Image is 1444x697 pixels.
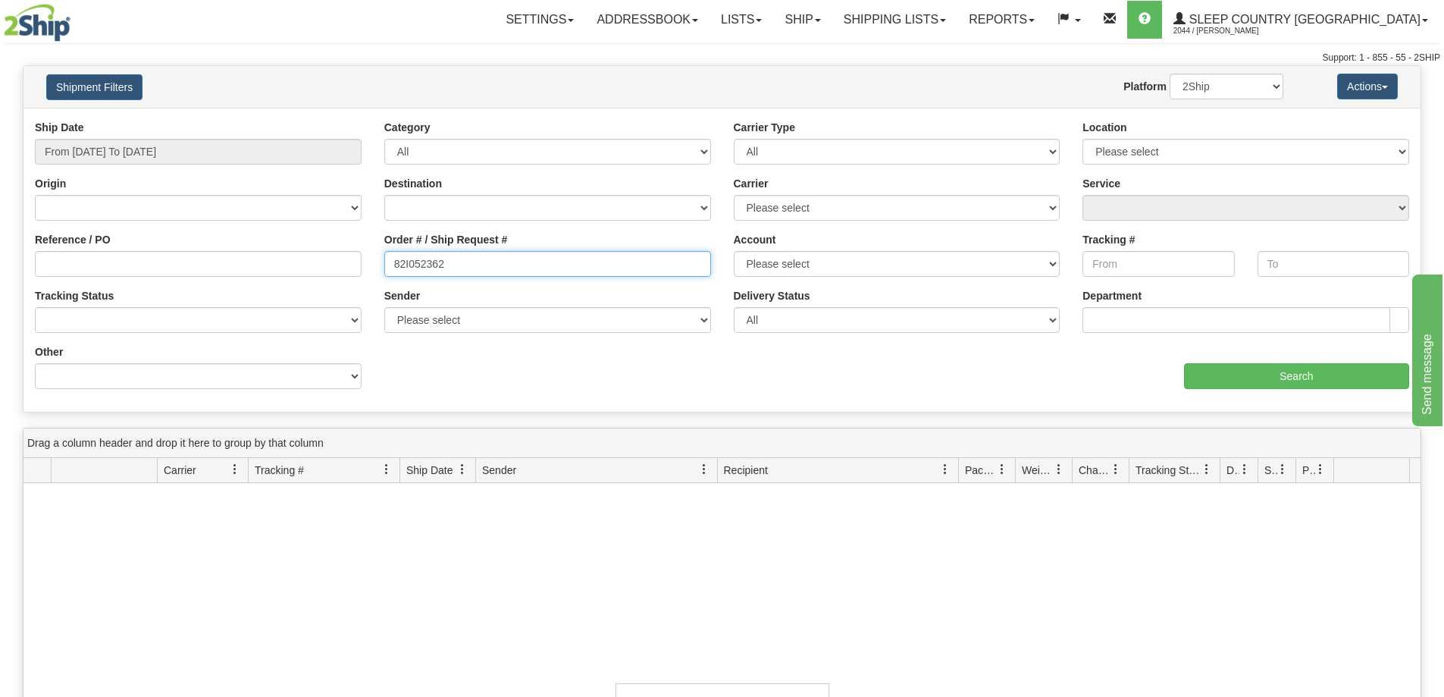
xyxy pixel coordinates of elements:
[494,1,585,39] a: Settings
[1046,457,1072,482] a: Weight filter column settings
[734,288,810,303] label: Delivery Status
[1082,176,1120,191] label: Service
[1079,463,1110,478] span: Charge
[734,176,769,191] label: Carrier
[11,9,140,27] div: Send message
[4,52,1440,64] div: Support: 1 - 855 - 55 - 2SHIP
[1162,1,1439,39] a: Sleep Country [GEOGRAPHIC_DATA] 2044 / [PERSON_NAME]
[1082,251,1234,277] input: From
[35,120,84,135] label: Ship Date
[406,463,453,478] span: Ship Date
[1302,463,1315,478] span: Pickup Status
[1308,457,1333,482] a: Pickup Status filter column settings
[709,1,773,39] a: Lists
[734,232,776,247] label: Account
[35,176,66,191] label: Origin
[384,176,442,191] label: Destination
[482,463,516,478] span: Sender
[255,463,304,478] span: Tracking #
[449,457,475,482] a: Ship Date filter column settings
[46,74,143,100] button: Shipment Filters
[724,463,768,478] span: Recipient
[1082,120,1126,135] label: Location
[4,4,70,42] img: logo2044.jpg
[773,1,832,39] a: Ship
[35,288,114,303] label: Tracking Status
[374,457,399,482] a: Tracking # filter column settings
[1264,463,1277,478] span: Shipment Issues
[1103,457,1129,482] a: Charge filter column settings
[23,429,1421,458] div: grid grouping header
[1022,463,1054,478] span: Weight
[1082,288,1142,303] label: Department
[957,1,1046,39] a: Reports
[1135,463,1201,478] span: Tracking Status
[965,463,997,478] span: Packages
[384,232,508,247] label: Order # / Ship Request #
[1409,271,1442,425] iframe: chat widget
[35,232,111,247] label: Reference / PO
[734,120,795,135] label: Carrier Type
[384,120,431,135] label: Category
[691,457,717,482] a: Sender filter column settings
[989,457,1015,482] a: Packages filter column settings
[1082,232,1135,247] label: Tracking #
[832,1,957,39] a: Shipping lists
[384,288,420,303] label: Sender
[35,344,63,359] label: Other
[1184,363,1409,389] input: Search
[932,457,958,482] a: Recipient filter column settings
[1123,79,1167,94] label: Platform
[1232,457,1258,482] a: Delivery Status filter column settings
[1337,74,1398,99] button: Actions
[1270,457,1295,482] a: Shipment Issues filter column settings
[1194,457,1220,482] a: Tracking Status filter column settings
[585,1,709,39] a: Addressbook
[1186,13,1421,26] span: Sleep Country [GEOGRAPHIC_DATA]
[222,457,248,482] a: Carrier filter column settings
[1258,251,1409,277] input: To
[164,463,196,478] span: Carrier
[1226,463,1239,478] span: Delivery Status
[1173,24,1287,39] span: 2044 / [PERSON_NAME]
